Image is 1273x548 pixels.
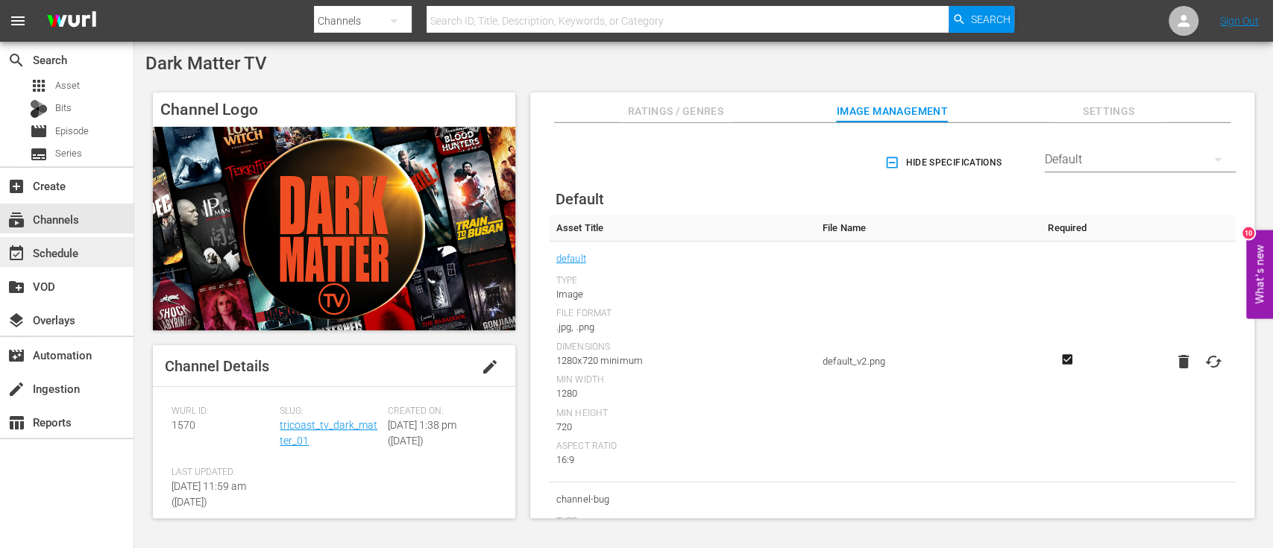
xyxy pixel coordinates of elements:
th: Required [1040,215,1096,242]
a: Sign Out [1220,15,1259,27]
div: 1280x720 minimum [556,353,808,368]
span: Created On: [388,406,488,418]
div: Aspect Ratio [556,441,808,453]
span: Asset [30,77,48,95]
span: edit [481,358,499,376]
td: default_v2.png [815,242,1040,482]
div: 1280 [556,386,808,401]
span: Search [7,51,25,69]
span: Automation [7,347,25,365]
span: Reports [7,414,25,432]
div: Image [556,287,808,302]
a: default [556,249,586,268]
div: 10 [1242,227,1254,239]
img: Dark Matter TV [153,127,515,330]
span: Ratings / Genres [620,102,732,121]
div: Bits [30,100,48,118]
button: Search [949,6,1014,33]
button: Open Feedback Widget [1246,230,1273,318]
span: Channels [7,211,25,229]
span: Asset [55,78,80,93]
span: Series [30,145,48,163]
div: Dimensions [556,341,808,353]
span: Series [55,146,82,161]
div: 16:9 [556,453,808,467]
span: Default [556,190,604,208]
span: [DATE] 1:38 pm ([DATE]) [388,419,456,447]
div: Type [556,516,808,528]
span: menu [9,12,27,30]
span: Overlays [7,312,25,330]
span: Create [7,177,25,195]
span: Last Updated: [172,467,272,479]
img: ans4CAIJ8jUAAAAAAAAAAAAAAAAAAAAAAAAgQb4GAAAAAAAAAAAAAAAAAAAAAAAAJMjXAAAAAAAAAAAAAAAAAAAAAAAAgAT5G... [36,4,107,39]
svg: Required [1058,353,1076,366]
span: Search [970,6,1010,33]
span: VOD [7,278,25,296]
div: File Format [556,308,808,320]
span: Dark Matter TV [145,53,267,74]
button: edit [472,349,508,385]
div: Min Width [556,374,808,386]
span: Schedule [7,245,25,262]
span: Ingestion [7,380,25,398]
span: Wurl ID: [172,406,272,418]
span: channel-bug [556,490,808,509]
span: Settings [1053,102,1165,121]
span: 1570 [172,419,195,431]
div: .jpg, .png [556,320,808,335]
span: Hide Specifications [887,155,1002,171]
div: Type [556,275,808,287]
span: Bits [55,101,72,116]
div: Default [1045,139,1236,180]
th: Asset Title [549,215,815,242]
th: File Name [815,215,1040,242]
div: Min Height [556,408,808,420]
a: tricoast_tv_dark_matter_01 [280,419,377,447]
div: 720 [556,420,808,435]
span: Episode [30,122,48,140]
span: Slug: [280,406,380,418]
h4: Channel Logo [153,92,515,127]
button: Hide Specifications [881,142,1008,183]
span: Episode [55,124,89,139]
span: Channel Details [165,357,269,375]
span: [DATE] 11:59 am ([DATE]) [172,480,246,508]
span: Image Management [836,102,948,121]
